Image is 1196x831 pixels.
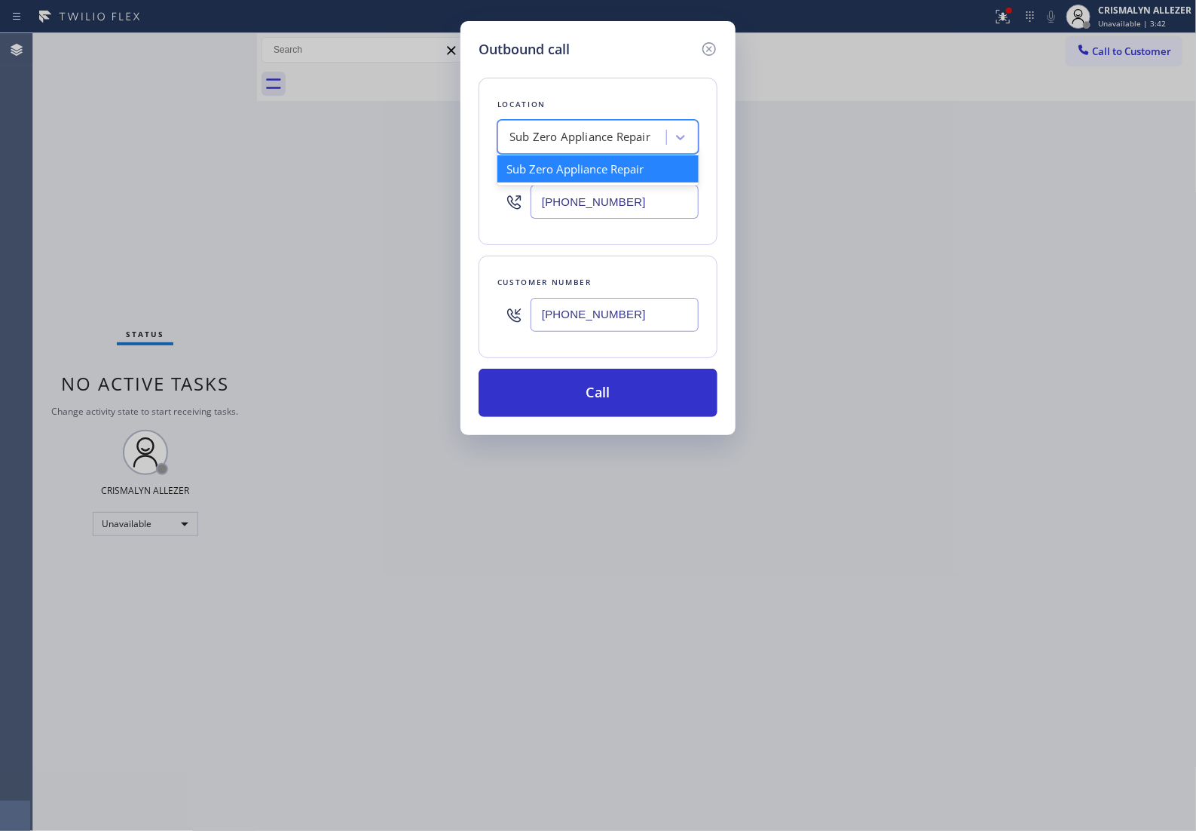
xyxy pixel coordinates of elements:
[497,155,699,182] div: Sub Zero Appliance Repair
[479,39,570,60] h5: Outbound call
[509,129,650,146] div: Sub Zero Appliance Repair
[531,185,699,219] input: (123) 456-7890
[497,97,699,112] div: Location
[531,298,699,332] input: (123) 456-7890
[479,369,717,417] button: Call
[497,274,699,290] div: Customer number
